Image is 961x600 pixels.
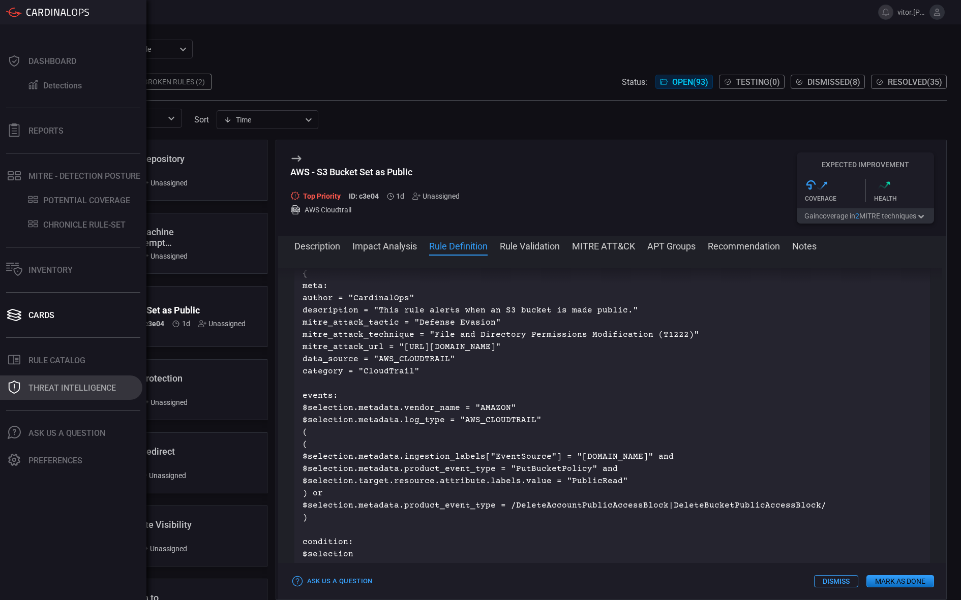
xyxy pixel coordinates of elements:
div: Unassigned [140,398,188,406]
span: 2 [855,212,859,220]
span: Status: [622,77,647,87]
button: Testing(0) [719,75,785,89]
div: Top Priority [290,191,341,201]
div: Broken Rules (2) [137,74,212,90]
p: { meta: author = "CardinalOps" description = "This rule alerts when an S3 bucket is made public."... [303,268,922,573]
h5: ID: c3e04 [349,192,379,201]
button: Dismiss [814,575,858,587]
button: Rule Definition [429,239,488,251]
button: MITRE ATT&CK [572,239,635,251]
div: Inventory [28,265,73,275]
label: sort [194,115,209,124]
div: Dashboard [28,56,76,66]
span: Resolved ( 35 ) [888,77,942,87]
span: Open ( 93 ) [672,77,708,87]
div: CHRONICLE RULE-SET [43,220,126,230]
span: Sep 16, 2025 1:00 AM [396,192,404,200]
div: Preferences [28,456,82,465]
button: Impact Analysis [352,239,417,251]
button: Recommendation [708,239,780,251]
button: Open(93) [655,75,713,89]
span: Dismissed ( 8 ) [807,77,860,87]
button: Mark as Done [866,575,934,587]
div: Unassigned [198,320,246,328]
div: Unassigned [140,179,188,187]
div: Reports [28,126,64,136]
div: AWS Cloudtrail [290,205,468,215]
div: AWS - S3 Bucket Set as Public [290,167,468,177]
div: Unassigned [140,252,188,260]
button: Dismissed(8) [791,75,865,89]
h5: Expected Improvement [797,161,934,169]
button: Resolved(35) [871,75,947,89]
div: Unassigned [139,471,186,480]
div: Health [874,195,935,202]
button: Notes [792,239,817,251]
button: Gaincoverage in2MITRE techniques [797,208,934,224]
button: Rule Validation [500,239,560,251]
button: Ask Us a Question [290,574,375,589]
div: Coverage [805,195,865,202]
div: Rule Catalog [28,356,85,365]
div: Unassigned [140,545,187,553]
div: POTENTIAL COVERAGE [43,196,130,205]
span: Testing ( 0 ) [736,77,780,87]
div: Ask Us A Question [28,428,105,438]
div: Detections [43,81,82,90]
div: Cards [28,310,54,320]
div: Threat Intelligence [28,383,116,393]
h5: ID: c3e04 [134,320,164,328]
div: MITRE - Detection Posture [28,171,140,181]
div: Time [224,115,302,125]
button: Description [294,239,340,251]
button: Open [164,111,178,125]
button: APT Groups [647,239,696,251]
span: Sep 16, 2025 1:00 AM [182,320,190,328]
div: Unassigned [412,192,460,200]
span: vitor.[PERSON_NAME] [897,8,925,16]
div: AWS - S3 Bucket Set as Public [76,305,246,315]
